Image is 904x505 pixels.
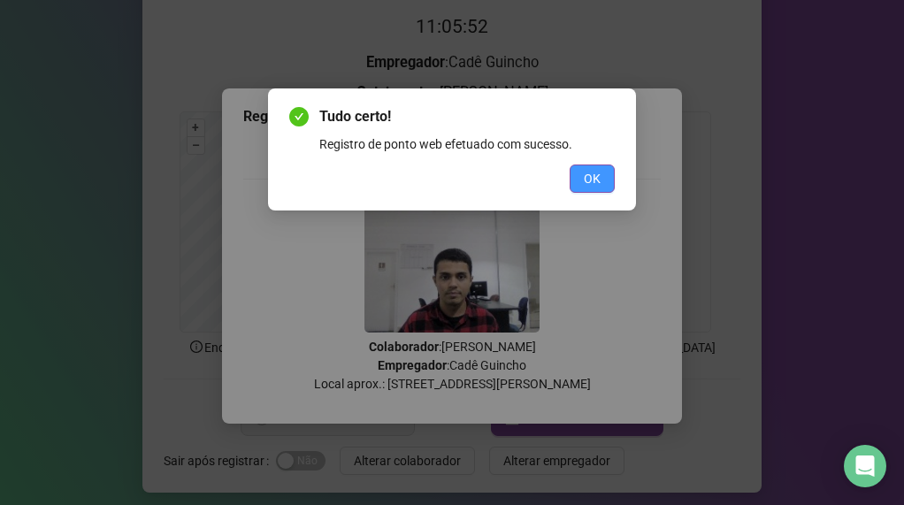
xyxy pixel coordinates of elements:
button: OK [570,165,615,193]
span: Tudo certo! [319,106,615,127]
div: Open Intercom Messenger [844,445,886,487]
div: Registro de ponto web efetuado com sucesso. [319,134,615,154]
span: check-circle [289,107,309,126]
span: OK [584,169,601,188]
